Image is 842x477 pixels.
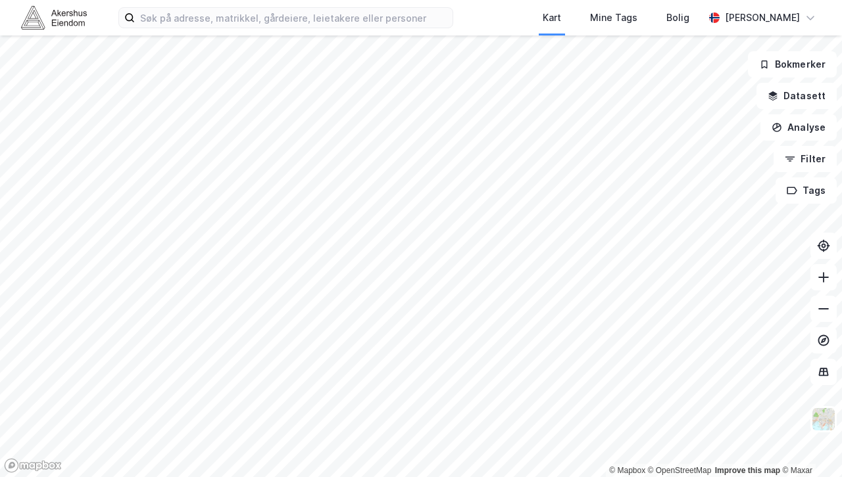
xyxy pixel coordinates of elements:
div: Kart [543,10,561,26]
div: Bolig [666,10,689,26]
div: Mine Tags [590,10,637,26]
iframe: Chat Widget [776,414,842,477]
div: [PERSON_NAME] [725,10,800,26]
input: Søk på adresse, matrikkel, gårdeiere, leietakere eller personer [135,8,453,28]
div: Kontrollprogram for chat [776,414,842,477]
img: akershus-eiendom-logo.9091f326c980b4bce74ccdd9f866810c.svg [21,6,87,29]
